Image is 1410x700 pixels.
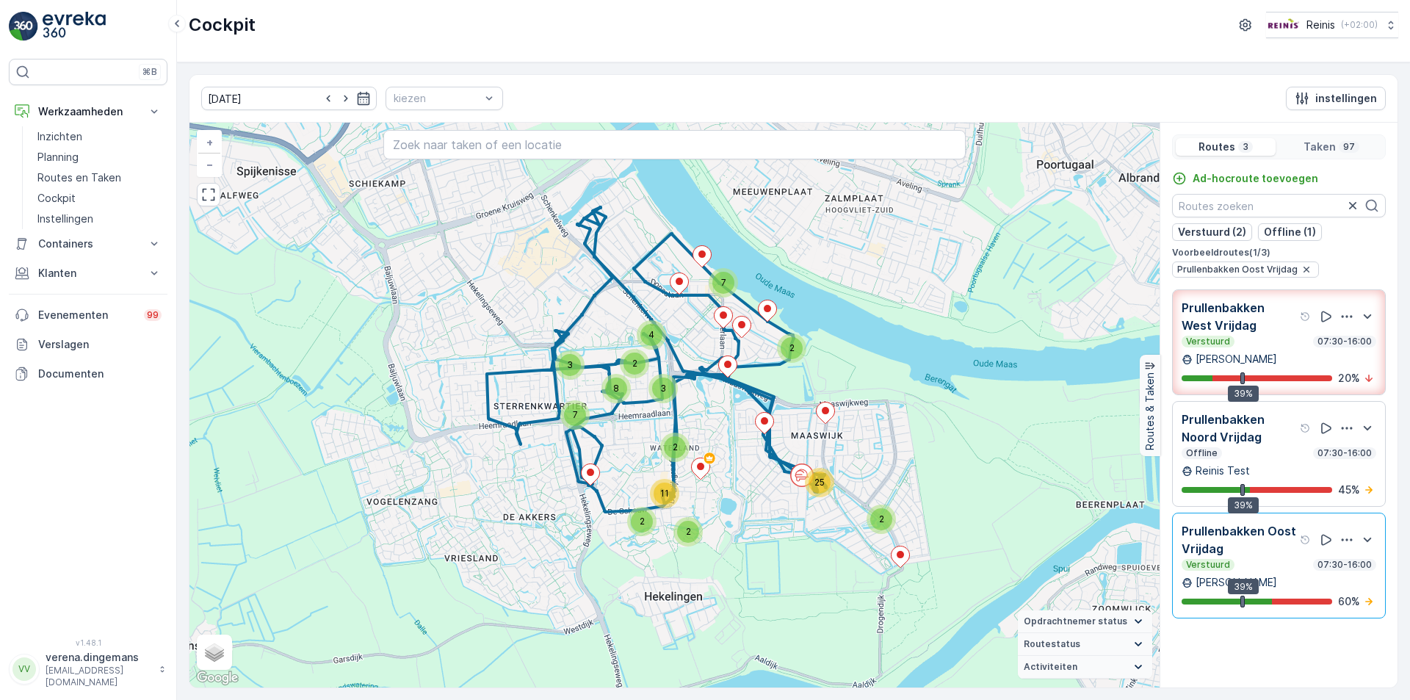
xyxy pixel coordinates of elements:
p: 97 [1342,141,1356,153]
a: Inzichten [32,126,167,147]
button: Offline (1) [1258,223,1322,241]
span: 7 [573,409,578,420]
p: Offline (1) [1264,225,1316,239]
img: Reinis-Logo-Vrijstaand_Tekengebied-1-copy2_aBO4n7j.png [1266,17,1301,33]
div: 2 [673,517,703,546]
p: 07:30-16:00 [1316,447,1373,459]
a: Evenementen99 [9,300,167,330]
span: 4 [648,329,654,340]
span: 3 [567,359,573,370]
a: Layers [198,636,231,668]
div: 11 [650,479,679,508]
p: kiezen [394,91,480,106]
span: 2 [673,441,678,452]
p: Documenten [38,367,162,381]
span: Opdrachtnemer status [1024,616,1127,627]
p: instellingen [1315,91,1377,106]
div: 39% [1228,386,1259,402]
p: 99 [147,309,159,321]
div: help tooltippictogram [1300,311,1312,322]
p: 60 % [1338,594,1360,609]
a: In zoomen [198,131,220,154]
p: Ad-hocroute toevoegen [1193,171,1318,186]
a: Planning [32,147,167,167]
button: VVverena.dingemans[EMAIL_ADDRESS][DOMAIN_NAME] [9,650,167,688]
a: Cockpit [32,188,167,209]
span: 2 [632,358,637,369]
div: 25 [805,468,834,497]
span: Prullenbakken Oost Vrijdag [1177,264,1298,275]
p: Reinis Test [1196,463,1250,478]
p: [PERSON_NAME] [1196,352,1277,367]
span: − [206,158,214,170]
input: Routes zoeken [1172,194,1386,217]
span: 2 [879,513,884,524]
p: Instellingen [37,212,93,226]
span: 11 [660,488,669,499]
button: Werkzaamheden [9,97,167,126]
input: dd/mm/yyyy [201,87,377,110]
div: 7 [560,400,590,430]
div: 3 [648,374,678,403]
button: instellingen [1286,87,1386,110]
p: Prullenbakken West Vrijdag [1182,299,1297,334]
p: 07:30-16:00 [1316,336,1373,347]
p: Taken [1304,140,1336,154]
p: Cockpit [37,191,76,206]
p: Routes [1198,140,1235,154]
p: Prullenbakken Oost Vrijdag [1182,522,1297,558]
a: Verslagen [9,330,167,359]
div: 2 [627,507,657,536]
span: 2 [789,342,795,353]
p: Voorbeeldroutes ( 1 / 3 ) [1172,247,1386,259]
span: 25 [814,477,825,488]
span: v 1.48.1 [9,638,167,647]
p: Containers [38,237,138,251]
summary: Routestatus [1018,633,1152,656]
span: 2 [686,526,691,537]
span: + [206,136,213,148]
p: Reinis [1306,18,1335,32]
div: 2 [777,333,806,363]
a: Instellingen [32,209,167,229]
img: logo [9,12,38,41]
p: Klanten [38,266,138,281]
p: verena.dingemans [46,650,151,665]
p: Planning [37,150,79,165]
p: Verstuurd [1185,336,1232,347]
p: Werkzaamheden [38,104,138,119]
span: 8 [613,383,619,394]
div: 2 [867,505,896,534]
div: 2 [620,349,649,378]
summary: Activiteiten [1018,656,1152,679]
input: Zoek naar taken of een locatie [383,130,966,159]
a: Documenten [9,359,167,389]
a: Uitzoomen [198,154,220,176]
p: 07:30-16:00 [1316,559,1373,571]
p: Routes en Taken [37,170,121,185]
p: 3 [1241,141,1250,153]
p: ⌘B [142,66,157,78]
p: Offline [1185,447,1219,459]
div: 39% [1228,497,1259,513]
p: Routes & Taken [1143,372,1157,450]
p: [EMAIL_ADDRESS][DOMAIN_NAME] [46,665,151,688]
div: help tooltippictogram [1300,422,1312,434]
a: Routes en Taken [32,167,167,188]
div: VV [12,657,36,681]
div: help tooltippictogram [1300,534,1312,546]
div: 4 [637,320,666,350]
span: 2 [640,516,645,527]
span: 3 [660,383,666,394]
span: Activiteiten [1024,661,1077,673]
p: Verstuurd (2) [1178,225,1246,239]
p: 20 % [1338,371,1360,386]
p: Cockpit [189,13,256,37]
p: [PERSON_NAME] [1196,575,1277,590]
button: Verstuurd (2) [1172,223,1252,241]
div: 3 [555,350,585,380]
summary: Opdrachtnemer status [1018,610,1152,633]
span: 7 [721,277,726,288]
p: Prullenbakken Noord Vrijdag [1182,411,1297,446]
p: Verslagen [38,337,162,352]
